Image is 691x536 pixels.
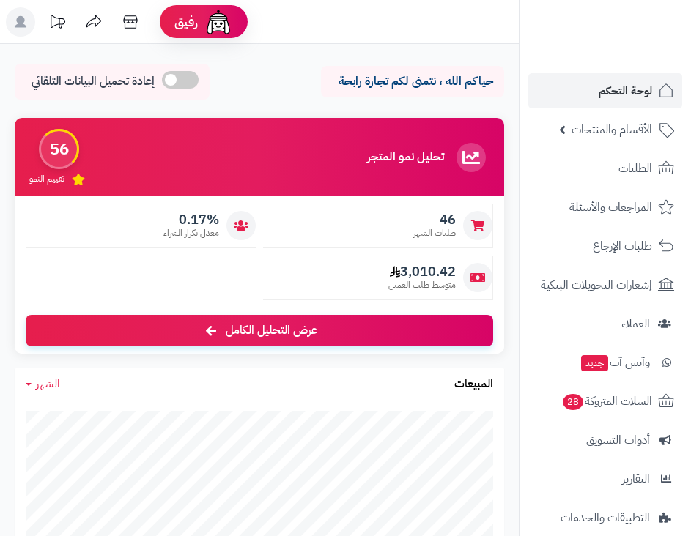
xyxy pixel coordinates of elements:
[332,73,493,90] p: حياكم الله ، نتمنى لكم تجارة رابحة
[528,345,682,380] a: وآتس آبجديد
[413,227,456,239] span: طلبات الشهر
[226,322,317,339] span: عرض التحليل الكامل
[528,73,682,108] a: لوحة التحكم
[454,378,493,391] h3: المبيعات
[541,275,652,295] span: إشعارات التحويلات البنكية
[561,507,650,528] span: التطبيقات والخدمات
[388,264,456,280] span: 3,010.42
[528,151,682,186] a: الطلبات
[561,391,652,412] span: السلات المتروكة
[569,197,652,217] span: المراجعات والأسئلة
[367,151,444,164] h3: تحليل نمو المتجر
[32,73,155,90] span: إعادة تحميل البيانات التلقائي
[572,119,652,140] span: الأقسام والمنتجات
[26,315,493,346] a: عرض التحليل الكامل
[163,212,219,228] span: 0.17%
[580,352,650,373] span: وآتس آب
[528,461,682,496] a: التقارير
[528,190,682,225] a: المراجعات والأسئلة
[528,423,682,458] a: أدوات التسويق
[163,227,219,239] span: معدل تكرار الشراء
[599,81,652,101] span: لوحة التحكم
[618,158,652,179] span: الطلبات
[26,376,60,392] a: الشهر
[591,36,677,67] img: logo-2.png
[581,355,608,371] span: جديد
[36,375,60,392] span: الشهر
[528,500,682,535] a: التطبيقات والخدمات
[528,228,682,264] a: طلبات الإرجاع
[29,173,64,185] span: تقييم النمو
[174,13,198,31] span: رفيق
[593,236,652,256] span: طلبات الإرجاع
[586,430,650,450] span: أدوات التسويق
[563,394,583,410] span: 28
[621,313,650,334] span: العملاء
[528,267,682,302] a: إشعارات التحويلات البنكية
[622,469,650,489] span: التقارير
[413,212,456,228] span: 46
[528,306,682,341] a: العملاء
[388,279,456,291] span: متوسط طلب العميل
[528,384,682,419] a: السلات المتروكة28
[39,7,75,40] a: تحديثات المنصة
[204,7,233,37] img: ai-face.png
